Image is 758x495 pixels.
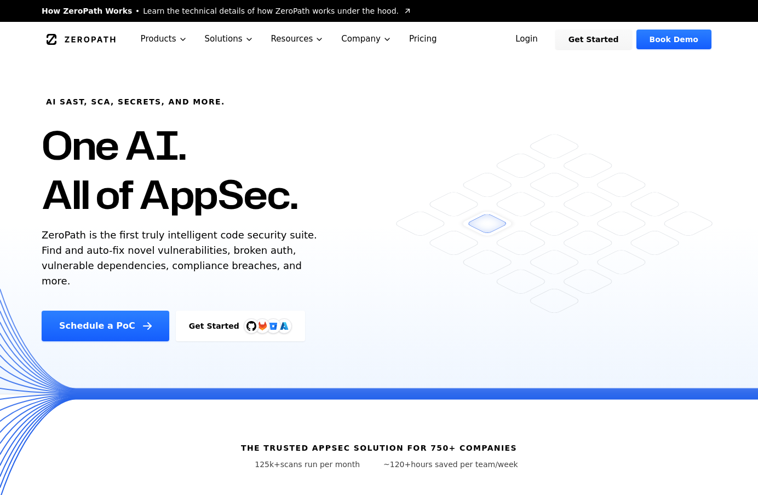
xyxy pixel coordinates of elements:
span: ~120+ [383,460,411,469]
p: scans run per month [240,459,375,470]
button: Solutions [196,22,262,56]
a: Login [502,30,551,49]
h6: The trusted AppSec solution for 750+ companies [241,442,517,453]
span: Learn the technical details of how ZeroPath works under the hood. [143,5,399,16]
span: 125k+ [255,460,280,469]
button: Resources [262,22,333,56]
button: Products [132,22,196,56]
a: How ZeroPath WorksLearn the technical details of how ZeroPath works under the hood. [42,5,412,16]
img: GitLab [251,315,273,337]
svg: Bitbucket [267,320,279,332]
p: ZeroPath is the first truly intelligent code security suite. Find and auto-fix novel vulnerabilit... [42,228,322,289]
img: GitHub [246,321,256,331]
p: hours saved per team/week [383,459,518,470]
a: Schedule a PoC [42,311,169,341]
a: Pricing [400,22,446,56]
a: Book Demo [636,30,711,49]
a: Get StartedGitHubGitLabAzure [176,311,305,341]
h6: AI SAST, SCA, Secrets, and more. [46,96,225,107]
img: Azure [280,322,289,330]
a: Get Started [555,30,632,49]
button: Company [332,22,400,56]
h1: One AI. All of AppSec. [42,120,297,219]
nav: Global [28,22,730,56]
span: How ZeroPath Works [42,5,132,16]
